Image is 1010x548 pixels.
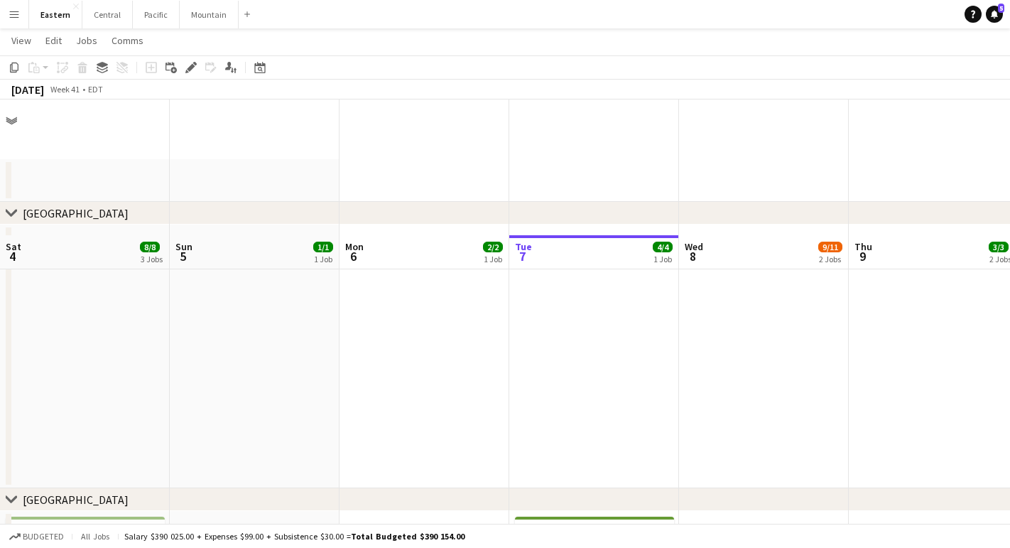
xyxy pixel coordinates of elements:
[133,1,180,28] button: Pacific
[124,531,465,542] div: Salary $390 025.00 + Expenses $99.00 + Subsistence $30.00 =
[140,242,160,252] span: 8/8
[653,242,673,252] span: 4/4
[818,242,842,252] span: 9/11
[4,248,21,264] span: 4
[852,248,872,264] span: 9
[23,493,129,507] div: [GEOGRAPHIC_DATA]
[819,254,842,264] div: 2 Jobs
[484,254,502,264] div: 1 Job
[11,82,44,97] div: [DATE]
[7,529,66,544] button: Budgeted
[6,240,21,253] span: Sat
[351,531,465,542] span: Total Budgeted $390 154.00
[76,34,97,47] span: Jobs
[173,248,192,264] span: 5
[483,242,503,252] span: 2/2
[313,242,333,252] span: 1/1
[515,240,532,253] span: Tue
[47,84,82,95] span: Week 41
[343,248,364,264] span: 6
[70,31,103,50] a: Jobs
[513,248,532,264] span: 7
[40,31,67,50] a: Edit
[29,1,82,28] button: Eastern
[653,254,672,264] div: 1 Job
[112,34,143,47] span: Comms
[998,4,1004,13] span: 5
[986,6,1003,23] a: 5
[23,532,64,542] span: Budgeted
[314,254,332,264] div: 1 Job
[45,34,62,47] span: Edit
[345,240,364,253] span: Mon
[683,248,703,264] span: 8
[82,1,133,28] button: Central
[88,84,103,95] div: EDT
[78,531,112,542] span: All jobs
[6,31,37,50] a: View
[175,240,192,253] span: Sun
[23,206,129,220] div: [GEOGRAPHIC_DATA]
[11,34,31,47] span: View
[106,31,149,50] a: Comms
[685,240,703,253] span: Wed
[854,240,872,253] span: Thu
[180,1,239,28] button: Mountain
[141,254,163,264] div: 3 Jobs
[989,242,1009,252] span: 3/3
